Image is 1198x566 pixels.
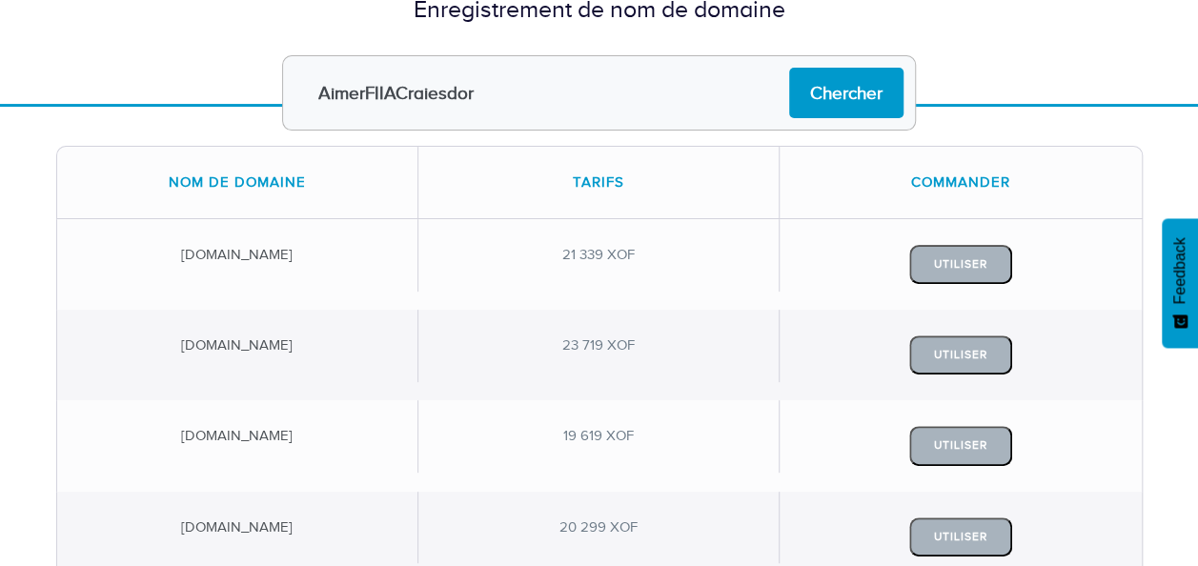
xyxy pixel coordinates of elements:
div: Commander [780,147,1141,218]
div: [DOMAIN_NAME] [57,492,418,563]
button: Feedback - Afficher l’enquête [1162,218,1198,348]
input: Ex : ibracilinks.com [282,55,916,131]
div: Tarifs [418,147,780,218]
button: Utiliser [909,245,1012,284]
button: Utiliser [909,517,1012,556]
input: Chercher [789,68,904,118]
button: Utiliser [909,335,1012,374]
iframe: Drift Widget Chat Controller [1103,471,1175,543]
div: 20 299 XOF [418,492,780,563]
div: 19 619 XOF [418,400,780,472]
div: [DOMAIN_NAME] [57,400,418,472]
div: [DOMAIN_NAME] [57,310,418,381]
button: Utiliser [909,426,1012,465]
div: 23 719 XOF [418,310,780,381]
div: Nom de domaine [57,147,418,218]
div: 21 339 XOF [418,219,780,291]
span: Feedback [1171,237,1188,304]
div: [DOMAIN_NAME] [57,219,418,291]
